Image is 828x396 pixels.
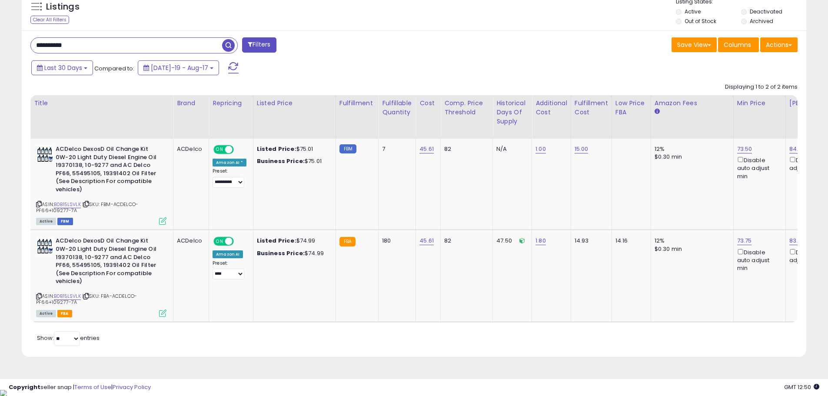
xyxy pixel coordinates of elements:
div: $74.99 [257,237,329,245]
small: FBA [339,237,356,246]
span: Last 30 Days [44,63,82,72]
div: Fulfillment [339,99,375,108]
div: 47.50 [496,237,525,245]
button: Actions [760,37,798,52]
a: 73.75 [737,236,752,245]
a: 45.61 [419,145,434,153]
span: ON [214,238,225,245]
a: 83.80 [789,236,805,245]
a: Terms of Use [74,383,111,391]
div: 7 [382,145,409,153]
span: ON [214,146,225,153]
div: Fulfillable Quantity [382,99,412,117]
div: Disable auto adjust min [737,155,779,180]
span: FBM [57,218,73,225]
div: Comp. Price Threshold [444,99,489,117]
div: ACDelco [177,237,202,245]
div: $0.30 min [655,245,727,253]
div: Amazon AI * [213,159,246,166]
button: Last 30 Days [31,60,93,75]
label: Active [685,8,701,15]
button: Filters [242,37,276,53]
label: Deactivated [750,8,782,15]
span: All listings currently available for purchase on Amazon [36,218,56,225]
a: 15.00 [575,145,589,153]
div: Additional Cost [535,99,567,117]
div: Title [34,99,170,108]
div: Preset: [213,168,246,188]
div: N/A [496,145,525,153]
a: 84.99 [789,145,805,153]
div: $0.30 min [655,153,727,161]
div: Disable auto adjust min [737,247,779,273]
span: Compared to: [94,64,134,73]
a: 1.80 [535,236,546,245]
div: Historical Days Of Supply [496,99,528,126]
span: [DATE]-19 - Aug-17 [151,63,208,72]
b: Business Price: [257,157,305,165]
div: ASIN: [36,145,166,224]
div: seller snap | | [9,383,151,392]
div: Brand [177,99,205,108]
span: Show: entries [37,334,100,342]
b: Business Price: [257,249,305,257]
b: Listed Price: [257,145,296,153]
b: Listed Price: [257,236,296,245]
div: 12% [655,145,727,153]
a: Privacy Policy [113,383,151,391]
button: [DATE]-19 - Aug-17 [138,60,219,75]
a: B0B15LSVLK [54,201,81,208]
h5: Listings [46,1,80,13]
span: OFF [233,146,246,153]
div: 82 [444,145,486,153]
div: Clear All Filters [30,16,69,24]
div: Cost [419,99,437,108]
label: Archived [750,17,773,25]
div: $75.01 [257,157,329,165]
div: 180 [382,237,409,245]
div: ACDelco [177,145,202,153]
div: $74.99 [257,250,329,257]
button: Save View [672,37,717,52]
div: Repricing [213,99,249,108]
span: FBA [57,310,72,317]
small: FBM [339,144,356,153]
div: Low Price FBA [615,99,647,117]
strong: Copyright [9,383,40,391]
b: ACDelco DexosD Oil Change Kit 0W-20 Light Duty Diesel Engine Oil 19370138, 10-9277 and AC Delco P... [56,145,161,196]
span: Columns [724,40,751,49]
a: B0B15LSVLK [54,293,81,300]
small: Amazon Fees. [655,108,660,116]
div: Amazon Fees [655,99,730,108]
div: Displaying 1 to 2 of 2 items [725,83,798,91]
a: 45.61 [419,236,434,245]
span: | SKU: FBA-ACDELCO-PF66+109277-7A [36,293,137,306]
label: Out of Stock [685,17,716,25]
div: Min Price [737,99,782,108]
img: 51zazLTrUsL._SL40_.jpg [36,237,53,254]
img: 51zazLTrUsL._SL40_.jpg [36,145,53,163]
div: 82 [444,237,486,245]
div: $75.01 [257,145,329,153]
span: | SKU: FBM-ACDELCO-PF66+109277-7A [36,201,138,214]
a: 73.50 [737,145,752,153]
div: 14.16 [615,237,644,245]
b: ACDelco DexosD Oil Change Kit 0W-20 Light Duty Diesel Engine Oil 19370138, 10-9277 and AC Delco P... [56,237,161,287]
button: Columns [718,37,759,52]
div: Listed Price [257,99,332,108]
div: 14.93 [575,237,605,245]
div: ASIN: [36,237,166,316]
div: Preset: [213,260,246,280]
span: 2025-09-17 12:50 GMT [784,383,819,391]
div: Fulfillment Cost [575,99,608,117]
a: 1.00 [535,145,546,153]
div: 12% [655,237,727,245]
span: All listings currently available for purchase on Amazon [36,310,56,317]
span: OFF [233,238,246,245]
div: Amazon AI [213,250,243,258]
